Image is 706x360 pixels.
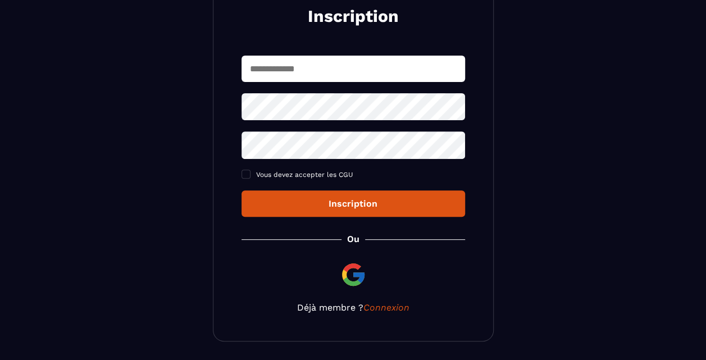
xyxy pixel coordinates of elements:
[255,5,452,28] h2: Inscription
[242,190,465,217] button: Inscription
[347,234,359,244] p: Ou
[242,302,465,313] p: Déjà membre ?
[340,261,367,288] img: google
[250,198,456,209] div: Inscription
[363,302,409,313] a: Connexion
[256,171,353,179] span: Vous devez accepter les CGU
